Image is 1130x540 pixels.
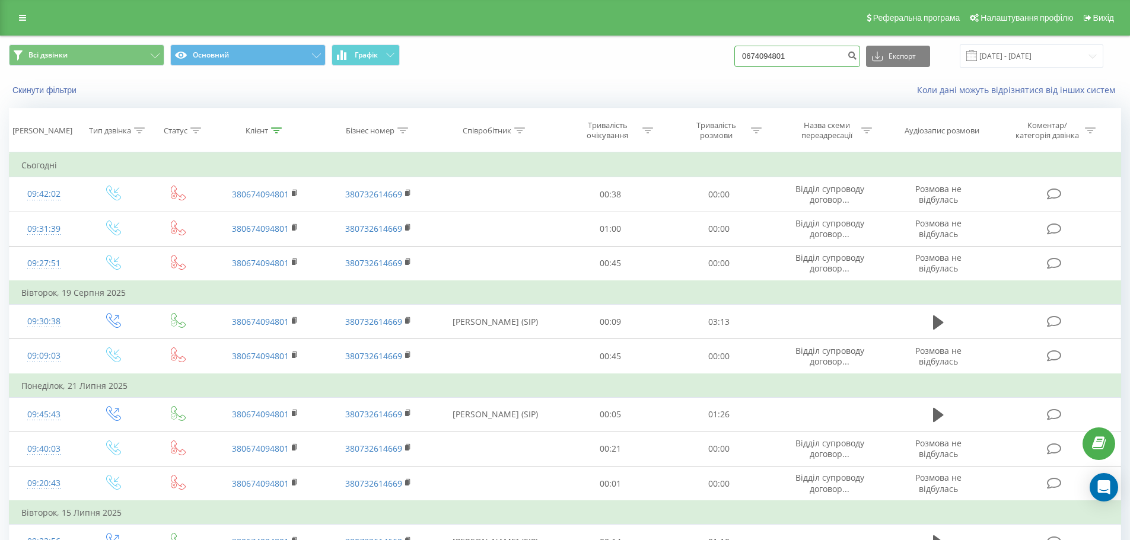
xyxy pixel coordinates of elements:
span: Налаштування профілю [981,13,1073,23]
td: 00:00 [665,339,774,374]
a: 380674094801 [232,223,289,234]
div: 09:45:43 [21,403,67,426]
div: 09:09:03 [21,344,67,368]
a: 380732614669 [345,443,402,454]
span: Розмова не відбулась [915,218,962,239]
button: Всі дзвінки [9,44,164,66]
td: 00:00 [665,466,774,501]
div: Аудіозапис розмови [905,126,979,136]
div: Тривалість розмови [685,120,748,140]
div: 09:27:51 [21,252,67,275]
span: Відділ супроводу договор... [795,472,864,494]
a: 380674094801 [232,408,289,420]
a: 380674094801 [232,478,289,489]
a: 380732614669 [345,408,402,420]
td: 00:00 [665,432,774,466]
input: Пошук за номером [734,46,860,67]
span: Розмова не відбулась [915,472,962,494]
td: 00:38 [556,177,665,212]
div: Статус [164,126,187,136]
td: 03:13 [665,305,774,339]
span: Розмова не відбулась [915,345,962,367]
span: Відділ супроводу договор... [795,252,864,274]
a: 380674094801 [232,316,289,327]
div: [PERSON_NAME] [12,126,72,136]
span: Всі дзвінки [28,50,68,60]
div: Коментар/категорія дзвінка [1013,120,1082,140]
a: 380732614669 [345,478,402,489]
span: Розмова не відбулась [915,183,962,205]
a: 380674094801 [232,443,289,454]
td: Вівторок, 15 Липня 2025 [9,501,1121,525]
td: 00:09 [556,305,665,339]
td: [PERSON_NAME] (SIP) [435,397,556,432]
a: 380732614669 [345,188,402,200]
td: Понеділок, 21 Липня 2025 [9,374,1121,398]
div: Назва схеми переадресації [795,120,858,140]
div: Клієнт [246,126,268,136]
td: 00:45 [556,339,665,374]
div: 09:40:03 [21,437,67,461]
td: Вівторок, 19 Серпня 2025 [9,281,1121,305]
button: Графік [332,44,400,66]
a: Коли дані можуть відрізнятися вiд інших систем [917,84,1121,95]
a: 380674094801 [232,350,289,362]
div: 09:20:43 [21,472,67,495]
span: Відділ супроводу договор... [795,218,864,239]
a: 380674094801 [232,188,289,200]
div: Бізнес номер [346,126,394,136]
td: 00:00 [665,212,774,246]
span: Графік [355,51,378,59]
div: Тип дзвінка [89,126,131,136]
td: 01:26 [665,397,774,432]
a: 380732614669 [345,316,402,327]
a: 380674094801 [232,257,289,269]
a: 380732614669 [345,350,402,362]
div: Тривалість очікування [576,120,639,140]
a: 380732614669 [345,223,402,234]
span: Розмова не відбулась [915,252,962,274]
span: Реферальна програма [873,13,960,23]
td: 00:00 [665,177,774,212]
span: Відділ супроводу договор... [795,437,864,459]
span: Розмова не відбулась [915,437,962,459]
a: 380732614669 [345,257,402,269]
div: Співробітник [463,126,511,136]
td: 01:00 [556,212,665,246]
td: 00:00 [665,246,774,281]
span: Відділ супроводу договор... [795,345,864,367]
div: 09:42:02 [21,183,67,206]
div: Open Intercom Messenger [1090,473,1118,501]
td: 00:45 [556,246,665,281]
button: Скинути фільтри [9,85,82,95]
td: 00:01 [556,466,665,501]
button: Експорт [866,46,930,67]
td: [PERSON_NAME] (SIP) [435,305,556,339]
span: Вихід [1093,13,1114,23]
button: Основний [170,44,326,66]
div: 09:30:38 [21,310,67,333]
td: 00:21 [556,432,665,466]
span: Відділ супроводу договор... [795,183,864,205]
td: 00:05 [556,397,665,432]
td: Сьогодні [9,154,1121,177]
div: 09:31:39 [21,218,67,241]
